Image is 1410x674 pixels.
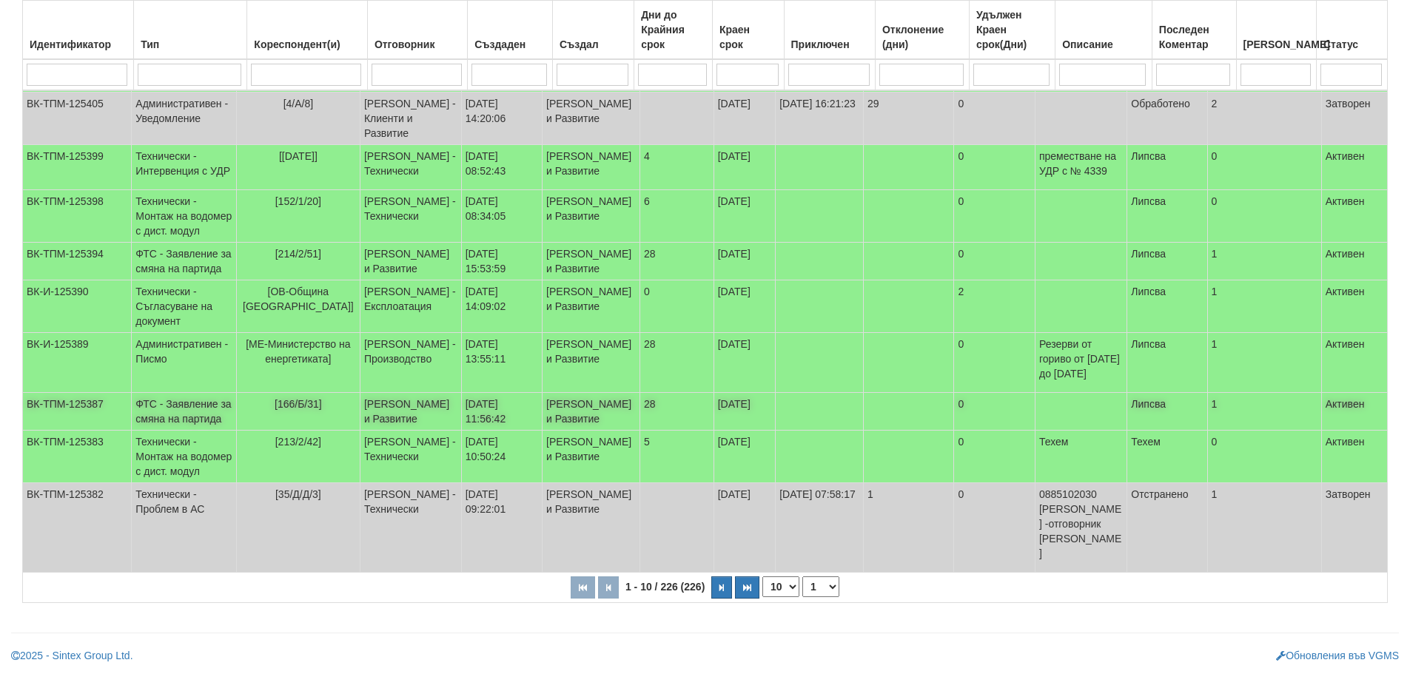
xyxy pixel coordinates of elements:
td: [PERSON_NAME] и Развитие [543,92,640,145]
div: Кореспондент(и) [251,34,363,55]
th: Описание: No sort applied, activate to apply an ascending sort [1055,1,1152,60]
th: Последен Коментар: No sort applied, activate to apply an ascending sort [1152,1,1236,60]
td: [DATE] [714,243,776,280]
th: Приключен: No sort applied, activate to apply an ascending sort [784,1,875,60]
span: 28 [644,398,656,410]
span: Липсва [1131,398,1166,410]
th: Кореспондент(и): No sort applied, activate to apply an ascending sort [247,1,368,60]
div: Дни до Крайния срок [638,4,708,55]
div: Краен срок [716,19,780,55]
td: ВК-ТПМ-125383 [23,431,132,483]
span: Липсва [1131,150,1166,162]
span: Липсва [1131,248,1166,260]
td: [DATE] 11:56:42 [461,393,542,431]
div: Идентификатор [27,34,130,55]
td: [DATE] [714,190,776,243]
td: [PERSON_NAME] и Развитие [543,190,640,243]
td: 0 [954,393,1035,431]
td: Активен [1321,393,1387,431]
span: [35/Д/Д/3] [275,488,321,500]
span: [МЕ-Министерство на енергетиката] [246,338,350,365]
td: 0 [954,483,1035,573]
th: Дни до Крайния срок: No sort applied, activate to apply an ascending sort [634,1,713,60]
td: Активен [1321,145,1387,190]
p: преместване на УДР с № 4339 [1039,149,1123,178]
th: Отклонение (дни): No sort applied, activate to apply an ascending sort [875,1,969,60]
th: Тип: No sort applied, activate to apply an ascending sort [134,1,247,60]
div: Отговорник [372,34,463,55]
td: [PERSON_NAME] и Развитие [543,483,640,573]
th: Брой Файлове: No sort applied, activate to apply an ascending sort [1236,1,1316,60]
th: Отговорник: No sort applied, activate to apply an ascending sort [367,1,467,60]
th: Краен срок: No sort applied, activate to apply an ascending sort [712,1,784,60]
button: Предишна страница [598,576,619,599]
span: 28 [644,248,656,260]
td: 1 [1207,483,1321,573]
td: [PERSON_NAME] и Развитие [543,145,640,190]
td: 1 [1207,333,1321,393]
td: 1 [1207,280,1321,333]
td: 2 [1207,92,1321,145]
select: Страница номер [802,576,839,597]
span: [[DATE]] [279,150,318,162]
div: Описание [1059,34,1148,55]
td: [DATE] [714,92,776,145]
td: [PERSON_NAME] и Развитие [543,393,640,431]
td: Затворен [1321,92,1387,145]
span: Липсва [1131,286,1166,297]
div: Отклонение (дни) [879,19,965,55]
p: 0885102030 [PERSON_NAME] -отговорник [PERSON_NAME] [1039,487,1123,561]
button: Последна страница [735,576,759,599]
span: Отстранено [1131,488,1188,500]
td: [DATE] 13:55:11 [461,333,542,393]
td: 2 [954,280,1035,333]
td: [DATE] 07:58:17 [776,483,864,573]
td: [DATE] 10:50:24 [461,431,542,483]
span: 1 - 10 / 226 (226) [622,581,708,593]
td: 0 [954,190,1035,243]
td: ВК-ТПМ-125394 [23,243,132,280]
td: [DATE] [714,431,776,483]
td: 0 [954,92,1035,145]
span: Обработено [1131,98,1190,109]
td: [PERSON_NAME] и Развитие [360,243,461,280]
td: Затворен [1321,483,1387,573]
th: Удължен Краен срок(Дни): No sort applied, activate to apply an ascending sort [969,1,1055,60]
select: Брой редове на страница [762,576,799,597]
span: 4 [644,150,650,162]
a: 2025 - Sintex Group Ltd. [11,650,133,661]
td: ВК-ТПМ-125398 [23,190,132,243]
td: 1 [1207,243,1321,280]
span: [214/2/51] [275,248,321,260]
td: ФТС - Заявление за смяна на партида [132,243,236,280]
td: Технически - Съгласуване на документ [132,280,236,333]
td: 0 [1207,190,1321,243]
td: [PERSON_NAME] и Развитие [543,280,640,333]
span: 0 [644,286,650,297]
td: 0 [954,333,1035,393]
span: [166/Б/31] [275,398,322,410]
button: Следваща страница [711,576,732,599]
td: [DATE] [714,145,776,190]
td: Активен [1321,431,1387,483]
div: Удължен Краен срок(Дни) [973,4,1051,55]
td: 0 [954,145,1035,190]
span: [4/А/8] [283,98,313,109]
td: [DATE] 15:53:59 [461,243,542,280]
td: [DATE] [714,280,776,333]
td: 0 [1207,431,1321,483]
span: Липсва [1131,338,1166,350]
td: [DATE] [714,393,776,431]
td: 0 [954,431,1035,483]
span: Техем [1131,436,1161,448]
td: [DATE] 14:20:06 [461,92,542,145]
td: [DATE] [714,483,776,573]
td: 1 [863,483,954,573]
td: Административен - Писмо [132,333,236,393]
span: Липсва [1131,195,1166,207]
td: Технически - Монтаж на водомер с дист. модул [132,190,236,243]
td: ВК-ТПМ-125405 [23,92,132,145]
td: [PERSON_NAME] и Развитие [543,243,640,280]
td: ВК-ТПМ-125382 [23,483,132,573]
td: 0 [1207,145,1321,190]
